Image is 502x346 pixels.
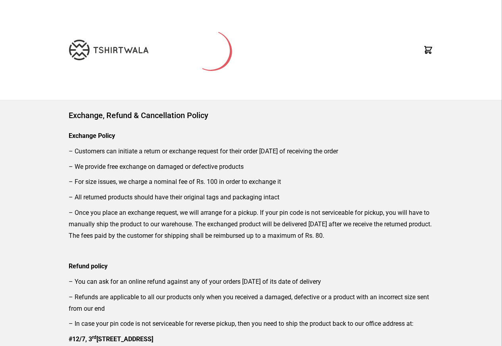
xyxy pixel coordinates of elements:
[69,276,433,288] p: – You can ask for an online refund against any of your orders [DATE] of its date of delivery
[69,318,433,330] p: – In case your pin code is not serviceable for reverse pickup, then you need to ship the product ...
[69,335,153,343] strong: #12/7, 3 [STREET_ADDRESS]
[69,292,433,315] p: – Refunds are applicable to all our products only when you received a damaged, defective or a pro...
[69,110,433,121] h1: Exchange, Refund & Cancellation Policy
[69,176,433,188] p: – For size issues, we charge a nominal fee of Rs. 100 in order to exchange it
[69,207,433,241] p: – Once you place an exchange request, we will arrange for a pickup. If your pin code is not servi...
[69,132,115,140] strong: Exchange Policy
[69,161,433,173] p: – We provide free exchange on damaged or defective products
[69,192,433,203] p: – All returned products should have their original tags and packaging intact
[92,335,96,340] sup: rd
[69,146,433,157] p: – Customers can initiate a return or exchange request for their order [DATE] of receiving the order
[69,40,148,60] img: TW-LOGO-400-104.png
[69,262,108,270] strong: Refund policy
